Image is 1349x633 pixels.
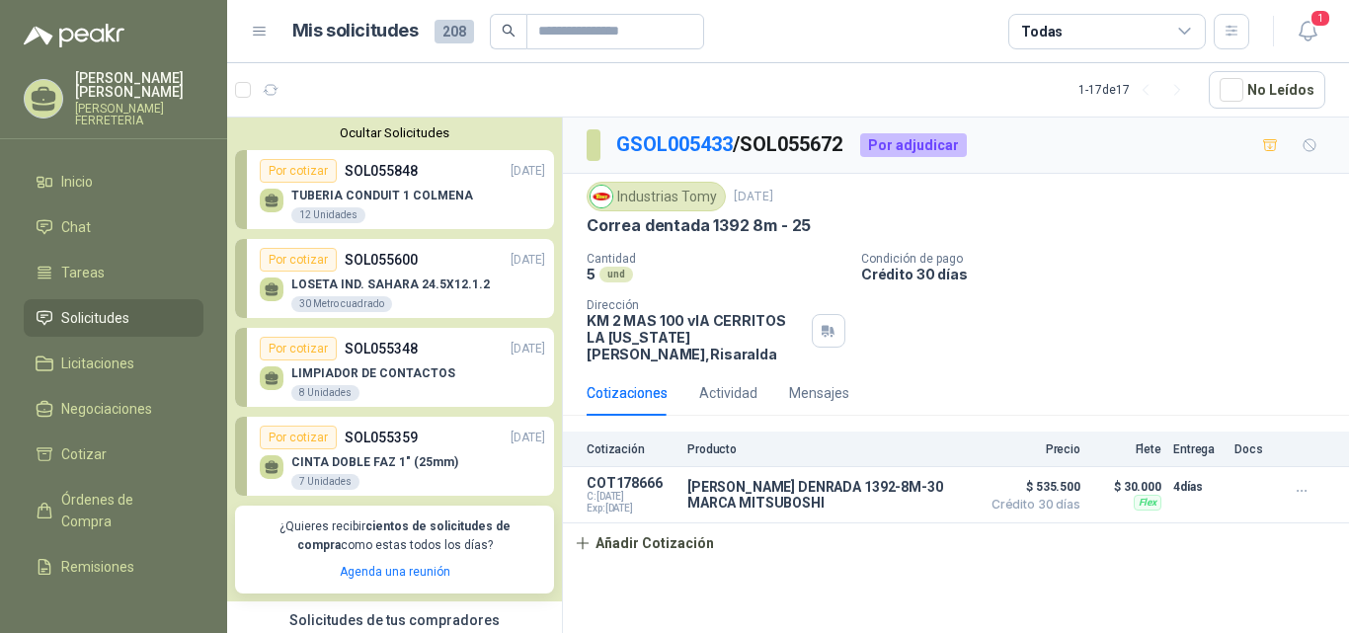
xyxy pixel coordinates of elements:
div: 1 - 17 de 17 [1078,74,1193,106]
p: Producto [687,442,970,456]
a: Agenda una reunión [340,565,450,579]
p: [DATE] [511,251,545,270]
a: Tareas [24,254,203,291]
div: Mensajes [789,382,849,404]
p: CINTA DOBLE FAZ 1" (25mm) [291,455,458,469]
p: [PERSON_NAME] DENRADA 1392-8M-30 MARCA MITSUBOSHI [687,479,970,511]
div: Todas [1021,21,1063,42]
div: 7 Unidades [291,474,359,490]
a: Por cotizarSOL055359[DATE] CINTA DOBLE FAZ 1" (25mm)7 Unidades [235,417,554,496]
p: 5 [587,266,595,282]
span: Exp: [DATE] [587,503,675,514]
p: 4 días [1173,475,1223,499]
a: Por cotizarSOL055348[DATE] LIMPIADOR DE CONTACTOS8 Unidades [235,328,554,407]
p: [DATE] [511,162,545,181]
p: $ 30.000 [1092,475,1161,499]
p: Precio [982,442,1080,456]
span: Cotizar [61,443,107,465]
span: Tareas [61,262,105,283]
div: Por cotizar [260,426,337,449]
p: SOL055848 [345,160,418,182]
span: Negociaciones [61,398,152,420]
button: Ocultar Solicitudes [235,125,554,140]
span: $ 535.500 [982,475,1080,499]
p: Docs [1234,442,1274,456]
p: SOL055359 [345,427,418,448]
div: Por cotizar [260,248,337,272]
img: Logo peakr [24,24,124,47]
a: Negociaciones [24,390,203,428]
a: Inicio [24,163,203,200]
p: Condición de pago [861,252,1341,266]
p: Crédito 30 días [861,266,1341,282]
span: 208 [435,20,474,43]
p: SOL055348 [345,338,418,359]
p: KM 2 MAS 100 vIA CERRITOS LA [US_STATE] [PERSON_NAME] , Risaralda [587,312,804,362]
p: Cantidad [587,252,845,266]
div: und [599,267,633,282]
p: ¿Quieres recibir como estas todos los días? [247,517,542,555]
p: / SOL055672 [616,129,844,160]
div: 8 Unidades [291,385,359,401]
p: Dirección [587,298,804,312]
span: search [502,24,516,38]
a: Por cotizarSOL055848[DATE] TUBERIA CONDUIT 1 COLMENA12 Unidades [235,150,554,229]
div: Por cotizar [260,159,337,183]
span: Solicitudes [61,307,129,329]
p: [DATE] [511,429,545,447]
p: COT178666 [587,475,675,491]
div: Cotizaciones [587,382,668,404]
div: Por adjudicar [860,133,967,157]
a: Solicitudes [24,299,203,337]
p: [PERSON_NAME] FERRETERIA [75,103,203,126]
p: TUBERIA CONDUIT 1 COLMENA [291,189,473,202]
div: 30 Metro cuadrado [291,296,392,312]
span: C: [DATE] [587,491,675,503]
p: Entrega [1173,442,1223,456]
p: [PERSON_NAME] [PERSON_NAME] [75,71,203,99]
span: Chat [61,216,91,238]
b: cientos de solicitudes de compra [297,519,511,552]
p: [DATE] [511,340,545,358]
a: Órdenes de Compra [24,481,203,540]
span: Órdenes de Compra [61,489,185,532]
a: Remisiones [24,548,203,586]
a: Chat [24,208,203,246]
p: Cotización [587,442,675,456]
a: GSOL005433 [616,132,733,156]
p: Correa dentada 1392 8m - 25 [587,215,811,236]
div: Industrias Tomy [587,182,726,211]
a: Licitaciones [24,345,203,382]
span: Inicio [61,171,93,193]
a: Por cotizarSOL055600[DATE] LOSETA IND. SAHARA 24.5X12.1.230 Metro cuadrado [235,239,554,318]
div: Flex [1134,495,1161,511]
span: Remisiones [61,556,134,578]
div: Por cotizar [260,337,337,360]
p: LIMPIADOR DE CONTACTOS [291,366,455,380]
div: Actividad [699,382,757,404]
p: LOSETA IND. SAHARA 24.5X12.1.2 [291,277,490,291]
button: Añadir Cotización [563,523,725,563]
a: Cotizar [24,435,203,473]
h1: Mis solicitudes [292,17,419,45]
div: 12 Unidades [291,207,365,223]
p: SOL055600 [345,249,418,271]
span: Licitaciones [61,353,134,374]
p: Flete [1092,442,1161,456]
div: Ocultar SolicitudesPor cotizarSOL055848[DATE] TUBERIA CONDUIT 1 COLMENA12 UnidadesPor cotizarSOL0... [227,118,562,601]
button: 1 [1290,14,1325,49]
img: Company Logo [591,186,612,207]
span: Crédito 30 días [982,499,1080,511]
p: [DATE] [734,188,773,206]
span: 1 [1309,9,1331,28]
button: No Leídos [1209,71,1325,109]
